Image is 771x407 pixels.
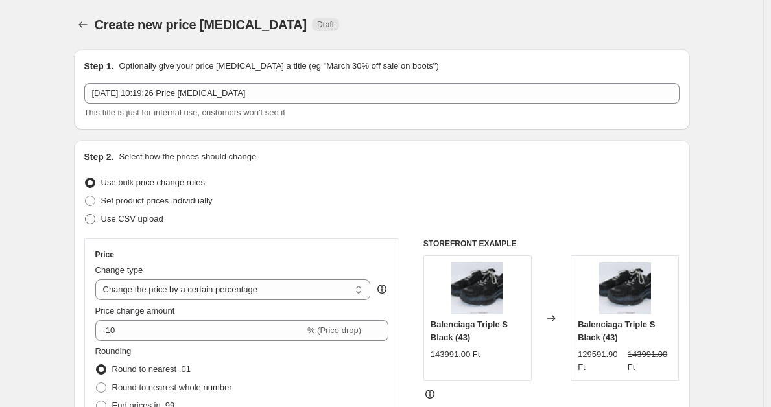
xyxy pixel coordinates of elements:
img: IMG_0066_1_80x.jpg [451,262,503,314]
h2: Step 1. [84,60,114,73]
h3: Price [95,250,114,260]
span: Balenciaga Triple S Black (43) [578,320,655,342]
p: Select how the prices should change [119,150,256,163]
span: Draft [317,19,334,30]
span: Price change amount [95,306,175,316]
span: Change type [95,265,143,275]
span: Set product prices individually [101,196,213,205]
input: -15 [95,320,305,341]
input: 30% off holiday sale [84,83,680,104]
span: Round to nearest whole number [112,382,232,392]
span: Create new price [MEDICAL_DATA] [95,17,307,32]
img: IMG_0066_1_80x.jpg [599,262,651,314]
button: Price change jobs [74,16,92,34]
h2: Step 2. [84,150,114,163]
span: 143991.00 Ft [628,349,667,372]
h6: STOREFRONT EXAMPLE [423,238,680,249]
span: 143991.00 Ft [431,349,480,359]
span: Round to nearest .01 [112,364,191,374]
span: Balenciaga Triple S Black (43) [431,320,508,342]
span: Use bulk price change rules [101,178,205,187]
span: Rounding [95,346,132,356]
span: % (Price drop) [307,325,361,335]
div: help [375,283,388,296]
p: Optionally give your price [MEDICAL_DATA] a title (eg "March 30% off sale on boots") [119,60,438,73]
span: This title is just for internal use, customers won't see it [84,108,285,117]
span: Use CSV upload [101,214,163,224]
span: 129591.90 Ft [578,349,617,372]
